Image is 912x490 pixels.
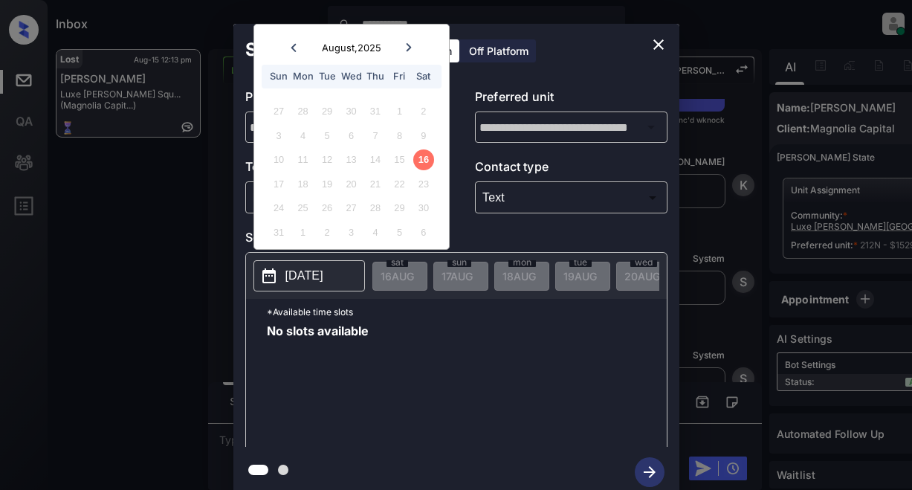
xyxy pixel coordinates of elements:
[413,174,433,194] div: Not available Saturday, August 23rd, 2025
[285,267,323,285] p: [DATE]
[389,101,410,121] div: Not available Friday, August 1st, 2025
[389,222,410,242] div: Not available Friday, September 5th, 2025
[365,126,385,146] div: Not available Thursday, August 7th, 2025
[269,149,289,170] div: Not available Sunday, August 10th, 2025
[644,30,673,59] button: close
[317,198,337,218] div: Not available Tuesday, August 26th, 2025
[389,126,410,146] div: Not available Friday, August 8th, 2025
[233,24,385,76] h2: Schedule Tour
[245,228,667,252] p: Select slot
[317,126,337,146] div: Not available Tuesday, August 5th, 2025
[267,299,667,325] p: *Available time slots
[341,198,361,218] div: Not available Wednesday, August 27th, 2025
[413,101,433,121] div: Not available Saturday, August 2nd, 2025
[341,66,361,86] div: Wed
[341,101,361,121] div: Not available Wednesday, July 30th, 2025
[317,149,337,170] div: Not available Tuesday, August 12th, 2025
[317,174,337,194] div: Not available Tuesday, August 19th, 2025
[245,88,438,112] p: Preferred community
[413,126,433,146] div: Not available Saturday, August 9th, 2025
[389,149,410,170] div: Not available Friday, August 15th, 2025
[479,185,664,210] div: Text
[389,174,410,194] div: Not available Friday, August 22nd, 2025
[365,174,385,194] div: Not available Thursday, August 21st, 2025
[269,101,289,121] div: Not available Sunday, July 27th, 2025
[317,101,337,121] div: Not available Tuesday, July 29th, 2025
[317,66,337,86] div: Tue
[245,158,438,181] p: Tour type
[341,126,361,146] div: Not available Wednesday, August 6th, 2025
[389,198,410,218] div: Not available Friday, August 29th, 2025
[269,174,289,194] div: Not available Sunday, August 17th, 2025
[341,222,361,242] div: Not available Wednesday, September 3rd, 2025
[365,149,385,170] div: Not available Thursday, August 14th, 2025
[475,158,667,181] p: Contact type
[293,198,313,218] div: Not available Monday, August 25th, 2025
[259,100,444,245] div: month 2025-08
[293,149,313,170] div: Not available Monday, August 11th, 2025
[317,222,337,242] div: Not available Tuesday, September 2nd, 2025
[269,126,289,146] div: Not available Sunday, August 3rd, 2025
[269,66,289,86] div: Sun
[293,126,313,146] div: Not available Monday, August 4th, 2025
[341,174,361,194] div: Not available Wednesday, August 20th, 2025
[293,222,313,242] div: Not available Monday, September 1st, 2025
[389,66,410,86] div: Fri
[365,222,385,242] div: Not available Thursday, September 4th, 2025
[293,101,313,121] div: Not available Monday, July 28th, 2025
[269,222,289,242] div: Not available Sunday, August 31st, 2025
[413,222,433,242] div: Not available Saturday, September 6th, 2025
[269,198,289,218] div: Not available Sunday, August 24th, 2025
[365,101,385,121] div: Not available Thursday, July 31st, 2025
[293,174,313,194] div: Not available Monday, August 18th, 2025
[341,149,361,170] div: Not available Wednesday, August 13th, 2025
[413,198,433,218] div: Not available Saturday, August 30th, 2025
[365,66,385,86] div: Thu
[475,88,667,112] p: Preferred unit
[267,325,369,444] span: No slots available
[413,149,433,170] div: Not available Saturday, August 16th, 2025
[413,66,433,86] div: Sat
[462,39,536,62] div: Off Platform
[365,198,385,218] div: Not available Thursday, August 28th, 2025
[253,260,365,291] button: [DATE]
[249,185,434,210] div: In Person
[293,66,313,86] div: Mon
